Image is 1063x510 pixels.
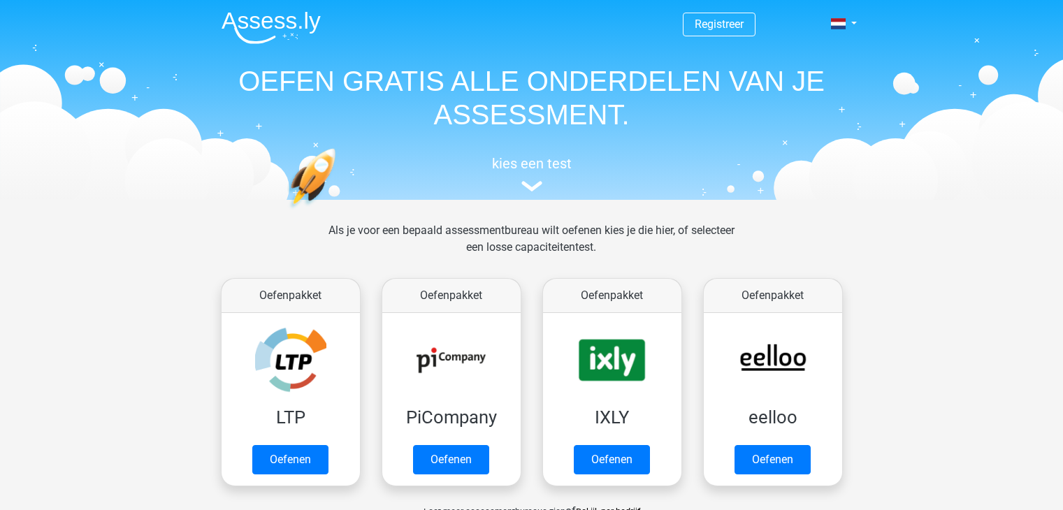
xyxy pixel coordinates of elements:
img: assessment [521,181,542,191]
a: kies een test [210,155,853,192]
a: Oefenen [735,445,811,474]
div: Als je voor een bepaald assessmentbureau wilt oefenen kies je die hier, of selecteer een losse ca... [317,222,746,272]
a: Oefenen [252,445,328,474]
a: Oefenen [574,445,650,474]
a: Oefenen [413,445,489,474]
h1: OEFEN GRATIS ALLE ONDERDELEN VAN JE ASSESSMENT. [210,64,853,131]
h5: kies een test [210,155,853,172]
a: Registreer [695,17,744,31]
img: Assessly [222,11,321,44]
img: oefenen [287,148,390,275]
